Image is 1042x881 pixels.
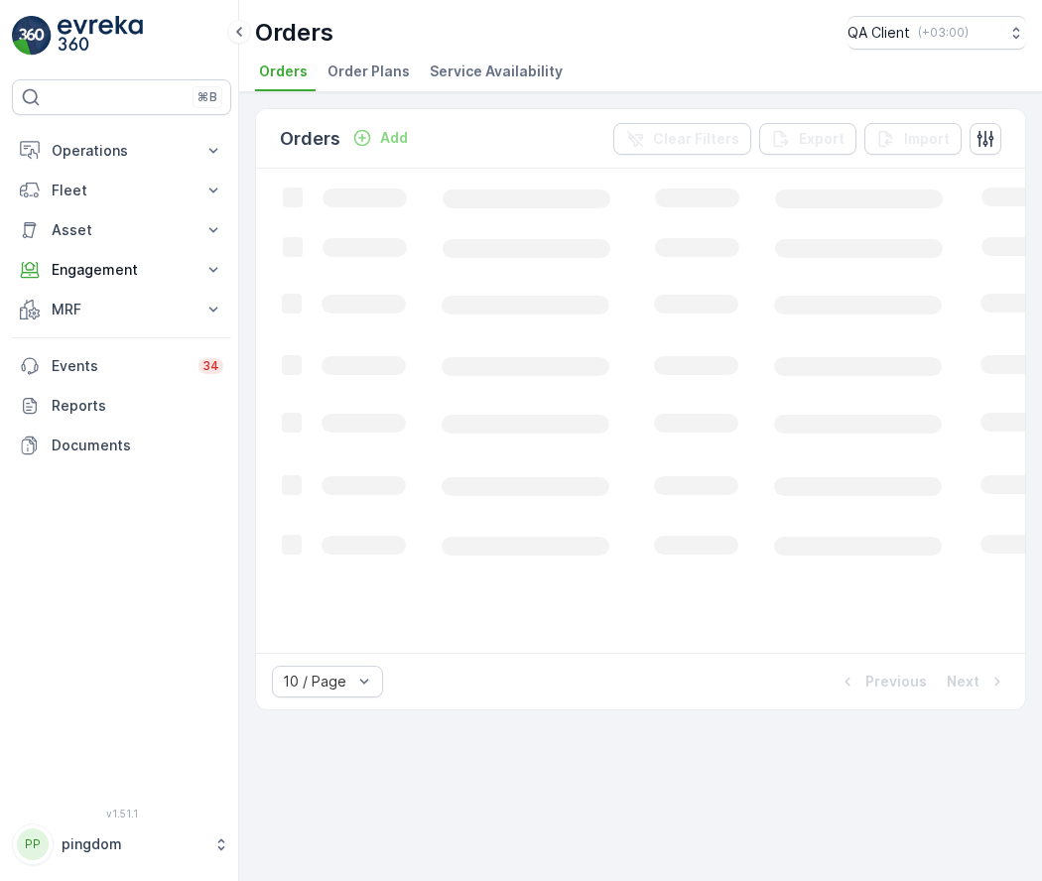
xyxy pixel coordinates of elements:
[865,672,927,692] p: Previous
[12,386,231,426] a: Reports
[58,16,143,56] img: logo_light-DOdMpM7g.png
[799,129,845,149] p: Export
[52,356,187,376] p: Events
[12,823,231,865] button: PPpingdom
[847,16,1026,50] button: QA Client(+03:00)
[52,260,192,280] p: Engagement
[52,436,223,455] p: Documents
[12,346,231,386] a: Events34
[12,808,231,819] span: v 1.51.1
[255,17,333,49] p: Orders
[847,23,910,43] p: QA Client
[380,128,408,148] p: Add
[17,828,49,860] div: PP
[62,834,203,854] p: pingdom
[904,129,950,149] p: Import
[52,181,192,200] p: Fleet
[864,123,962,155] button: Import
[344,126,416,150] button: Add
[12,250,231,290] button: Engagement
[259,62,308,81] span: Orders
[280,125,340,153] p: Orders
[52,300,192,319] p: MRF
[202,358,219,374] p: 34
[430,62,563,81] span: Service Availability
[12,290,231,329] button: MRF
[759,123,856,155] button: Export
[918,25,969,41] p: ( +03:00 )
[12,131,231,171] button: Operations
[945,670,1009,693] button: Next
[52,141,192,161] p: Operations
[947,672,979,692] p: Next
[52,220,192,240] p: Asset
[327,62,410,81] span: Order Plans
[52,396,223,416] p: Reports
[653,129,739,149] p: Clear Filters
[12,210,231,250] button: Asset
[613,123,751,155] button: Clear Filters
[836,670,929,693] button: Previous
[12,16,52,56] img: logo
[12,426,231,465] a: Documents
[197,89,217,105] p: ⌘B
[12,171,231,210] button: Fleet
